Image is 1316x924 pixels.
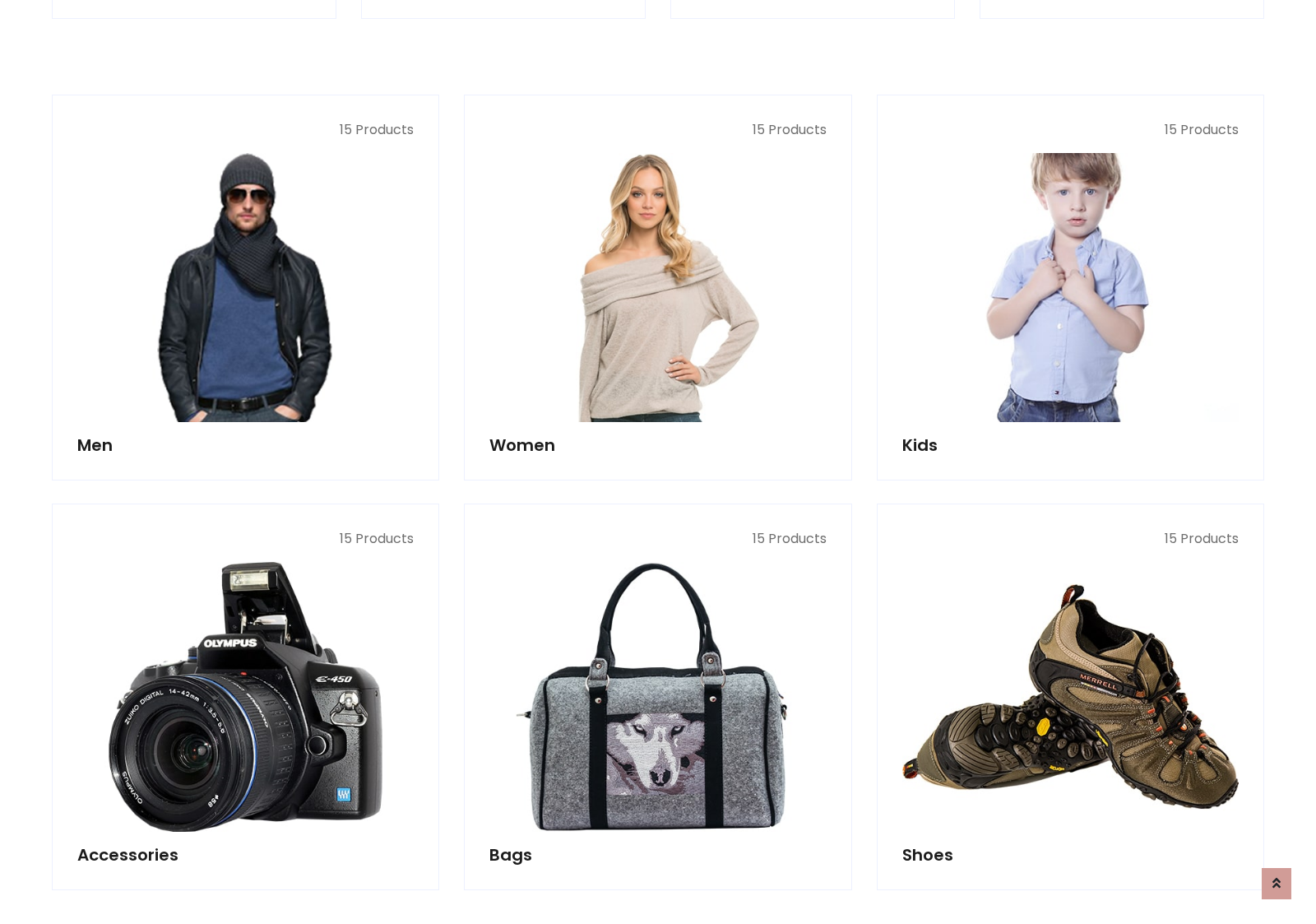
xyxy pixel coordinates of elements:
[489,435,826,455] h5: Women
[489,845,826,865] h5: Bags
[489,529,826,549] p: 15 Products
[902,529,1239,549] p: 15 Products
[77,845,414,865] h5: Accessories
[902,120,1239,140] p: 15 Products
[489,120,826,140] p: 15 Products
[902,845,1239,865] h5: Shoes
[902,435,1239,455] h5: Kids
[77,435,414,455] h5: Men
[77,120,414,140] p: 15 Products
[77,529,414,549] p: 15 Products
